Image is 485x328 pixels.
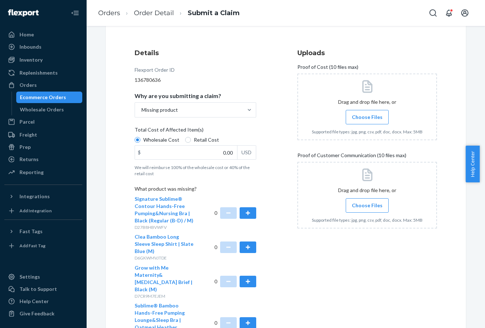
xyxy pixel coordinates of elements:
a: Order Detail [134,9,174,17]
a: Settings [4,271,82,283]
span: Proof of Cost (10 files max) [297,63,358,74]
a: Replenishments [4,67,82,79]
a: Freight [4,129,82,141]
a: Returns [4,154,82,165]
input: $USD [135,146,237,159]
p: D6GKWMVJTDE [135,255,196,261]
a: Home [4,29,82,40]
div: Give Feedback [19,310,54,317]
a: Talk to Support [4,283,82,295]
span: Retail Cost [194,136,219,143]
div: Help Center [19,298,49,305]
span: Proof of Customer Communication (10 files max) [297,152,406,162]
a: Orders [4,79,82,91]
div: USD [237,146,256,159]
div: Reporting [19,169,44,176]
a: Prep [4,141,82,153]
div: Parcel [19,118,35,125]
a: Wholesale Orders [16,104,83,115]
span: Choose Files [352,202,383,209]
h3: Uploads [297,48,437,58]
div: Talk to Support [19,285,57,293]
a: Ecommerce Orders [16,92,83,103]
div: Wholesale Orders [20,106,64,113]
span: Signature Sublime® Contour Hands-Free Pumping&Nursing Bra | Black (Regular (B-D) / M) [135,196,193,223]
div: Missing product [141,106,178,114]
button: Open notifications [442,6,456,20]
button: Close Navigation [68,6,82,20]
div: Fast Tags [19,228,43,235]
button: Help Center [466,146,480,182]
span: Wholesale Cost [143,136,179,143]
button: Give Feedback [4,308,82,319]
a: Reporting [4,167,82,178]
p: We will reimburse 100% of the wholesale cost or 40% of the retail cost [135,164,256,177]
a: Add Integration [4,205,82,217]
p: Why are you submitting a claim? [135,92,221,99]
div: Home [19,31,34,38]
a: Add Fast Tag [4,240,82,252]
img: Flexport logo [8,9,39,17]
a: Inventory [4,54,82,66]
span: Grow with Me Maternity&[MEDICAL_DATA] Brief | Black (M) [135,265,192,292]
input: Retail Cost [185,137,191,143]
div: 0 [214,195,257,230]
span: Choose Files [352,114,383,121]
div: Add Integration [19,208,52,214]
div: 0 [214,264,257,299]
div: Returns [19,156,39,163]
div: Add Fast Tag [19,243,45,249]
a: Submit a Claim [188,9,240,17]
div: Flexport Order ID [135,66,175,76]
button: Fast Tags [4,226,82,237]
span: Total Cost of Affected Item(s) [135,126,204,136]
div: Prep [19,143,31,151]
div: 136780636 [135,76,256,84]
button: Open Search Box [426,6,440,20]
button: Integrations [4,191,82,202]
div: 0 [214,233,257,261]
h3: Details [135,48,256,58]
a: Parcel [4,116,82,128]
a: Help Center [4,296,82,307]
div: Replenishments [19,69,58,76]
div: Integrations [19,193,50,200]
div: Orders [19,81,37,89]
div: Freight [19,131,37,138]
a: Orders [98,9,120,17]
button: Open account menu [458,6,472,20]
div: Inventory [19,56,43,63]
div: Settings [19,273,40,280]
div: Inbounds [19,43,41,50]
div: Ecommerce Orders [20,94,66,101]
a: Inbounds [4,41,82,53]
p: D7CR9M7EJEM [135,293,196,299]
input: Wholesale Cost [135,137,140,143]
p: What product was missing? [135,185,256,195]
span: Clea Bamboo Long Sleeve Sleep Shirt | Slate Blue (M) [135,234,193,254]
ol: breadcrumbs [92,3,245,24]
p: D27B8HBVWFV [135,224,196,230]
div: $ [135,146,144,159]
